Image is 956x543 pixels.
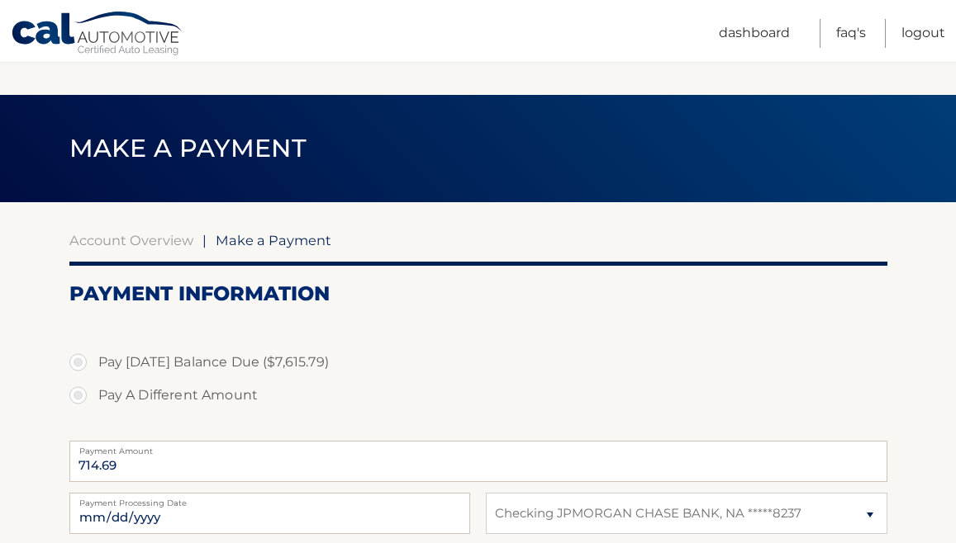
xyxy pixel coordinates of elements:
[69,281,887,306] h2: Payment Information
[216,232,331,248] span: Make a Payment
[69,346,887,379] label: Pay [DATE] Balance Due ($7,615.79)
[69,441,887,454] label: Payment Amount
[836,19,866,48] a: FAQ's
[202,232,207,248] span: |
[69,232,193,248] a: Account Overview
[69,441,887,482] input: Payment Amount
[69,493,470,506] label: Payment Processing Date
[69,493,470,534] input: Payment Date
[901,19,945,48] a: Logout
[69,379,887,412] label: Pay A Different Amount
[69,133,307,163] span: Make a Payment
[11,11,184,59] a: Cal Automotive
[719,19,790,48] a: Dashboard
